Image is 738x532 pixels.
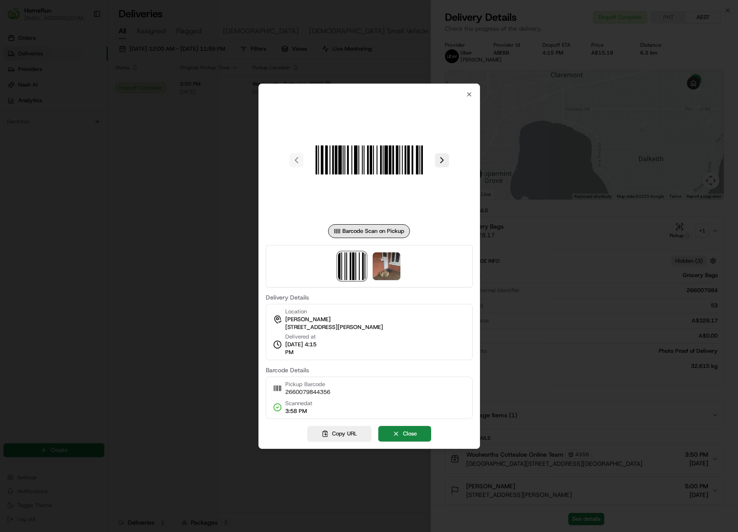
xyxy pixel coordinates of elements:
span: 2660079844356 [285,388,330,396]
span: Delivered at [285,333,325,341]
div: Barcode Scan on Pickup [328,224,410,238]
img: barcode_scan_on_pickup image [307,98,432,222]
label: Barcode Details [266,367,473,373]
span: [STREET_ADDRESS][PERSON_NAME] [285,323,383,331]
span: [DATE] 4:15 PM [285,341,325,356]
span: Scanned at [285,400,313,407]
label: Delivery Details [266,294,473,300]
span: 3:58 PM [285,407,313,415]
span: Pickup Barcode [285,380,330,388]
img: barcode_scan_on_pickup image [338,252,366,280]
img: photo_proof_of_delivery image [373,252,400,280]
button: Close [378,426,431,442]
span: [PERSON_NAME] [285,316,331,323]
button: Copy URL [307,426,371,442]
span: Location [285,308,307,316]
